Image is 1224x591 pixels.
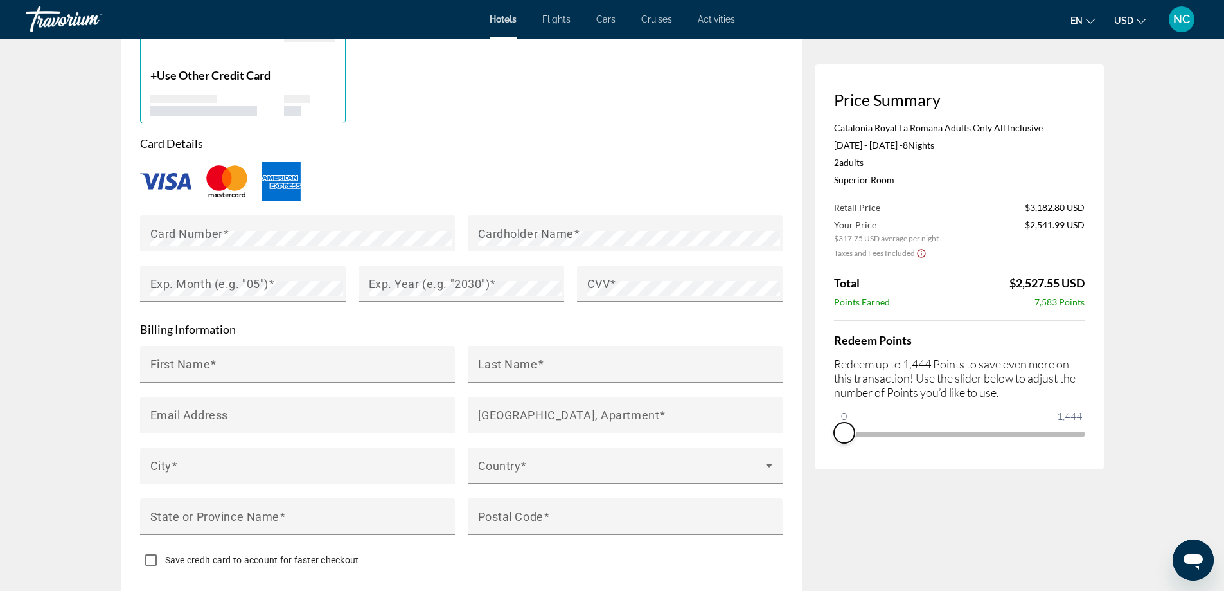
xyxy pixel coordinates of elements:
[834,202,880,213] span: Retail Price
[478,357,538,370] mat-label: Last Name
[262,162,301,201] img: AMEX.svg
[369,277,490,290] mat-label: Exp. Year (e.g. "2030")
[698,14,735,24] a: Activities
[834,174,1085,185] p: Superior Room
[157,68,271,82] span: Use Other Credit Card
[839,408,849,424] span: 0
[834,276,860,290] span: Total
[150,68,284,82] p: +
[1070,11,1095,30] button: Change language
[834,233,939,243] span: $317.75 USD average per night
[834,90,1085,109] h3: Price Summary
[150,459,172,472] mat-label: City
[140,322,783,336] p: Billing Information
[834,432,1085,434] ngx-slider: ngx-slider
[1034,296,1085,307] span: 7,583 Points
[165,555,359,565] span: Save credit card to account for faster checkout
[596,14,616,24] a: Cars
[1114,15,1133,26] span: USD
[26,3,154,36] a: Travorium
[908,140,934,150] span: Nights
[834,140,1085,150] p: [DATE] - [DATE] -
[1070,15,1083,26] span: en
[1025,219,1085,243] span: $2,541.99 USD
[834,246,927,259] button: Show Taxes and Fees breakdown
[903,140,908,150] span: 8
[1165,6,1198,33] button: User Menu
[1173,540,1214,581] iframe: Button to launch messaging window
[834,357,1085,399] p: Redeem up to 1,444 Points to save even more on this transaction! Use the slider below to adjust t...
[839,157,864,168] span: Adults
[1114,11,1146,30] button: Change currency
[1025,202,1085,213] span: $3,182.80 USD
[490,14,517,24] a: Hotels
[1009,276,1085,290] span: $2,527.55 USD
[641,14,672,24] a: Cruises
[478,509,544,523] mat-label: Postal Code
[201,160,253,203] img: MAST.svg
[916,247,927,259] button: Show Taxes and Fees disclaimer
[150,408,228,421] mat-label: Email Address
[1173,13,1190,26] span: NC
[150,509,279,523] mat-label: State or Province Name
[140,136,783,150] p: Card Details
[834,122,1085,133] p: Catalonia Royal La Romana Adults Only All Inclusive
[834,423,855,443] span: ngx-slider
[834,157,864,168] span: 2
[150,277,269,290] mat-label: Exp. Month (e.g. "05")
[478,459,521,472] mat-label: Country
[478,408,660,421] mat-label: [GEOGRAPHIC_DATA], Apartment
[834,296,890,307] span: Points Earned
[834,248,915,258] span: Taxes and Fees Included
[834,219,939,230] span: Your Price
[1055,408,1084,424] span: 1,444
[834,333,1085,347] h4: Redeem Points
[478,226,574,240] mat-label: Cardholder Name
[587,277,610,290] mat-label: CVV
[150,357,211,370] mat-label: First Name
[140,173,191,190] img: VISA.svg
[150,226,223,240] mat-label: Card Number
[542,14,571,24] a: Flights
